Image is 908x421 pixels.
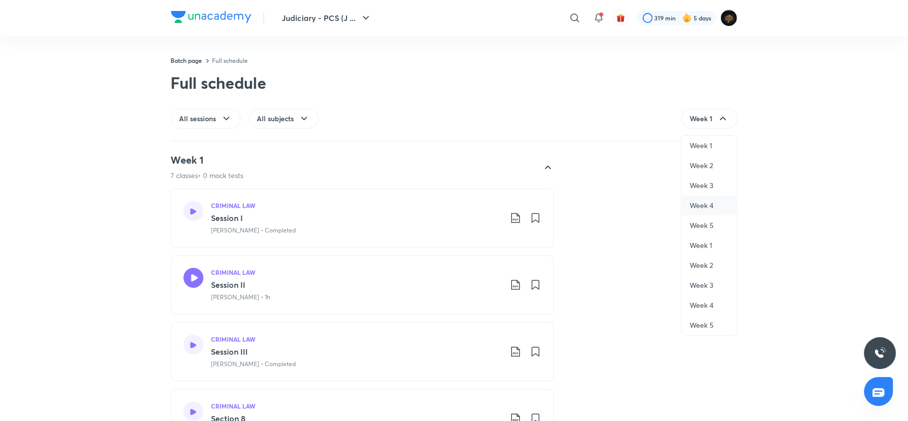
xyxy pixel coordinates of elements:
[690,220,714,230] span: Week 5
[212,56,248,64] a: Full schedule
[690,201,714,210] span: Week 4
[211,212,502,224] h3: Session I
[211,226,296,235] p: [PERSON_NAME] • Completed
[682,275,737,295] a: Week 3
[690,260,713,270] span: Week 2
[211,293,271,302] p: [PERSON_NAME] • 1h
[171,73,266,93] div: Full schedule
[682,136,737,156] a: Week 1
[211,268,256,277] h5: CRIMINAL LAW
[163,154,554,181] div: Week 17 classes• 0 mock tests
[171,11,251,23] img: Company Logo
[257,114,294,124] span: All subjects
[682,255,737,275] a: Week 2
[180,114,216,124] span: All sessions
[211,360,296,369] p: [PERSON_NAME] • Completed
[211,346,502,358] h3: Session III
[682,215,737,235] a: Week 5
[276,8,378,28] button: Judiciary - PCS (J ...
[211,201,256,210] h5: CRIMINAL LAW
[211,335,256,344] h5: CRIMINAL LAW
[682,13,692,23] img: streak
[874,347,886,359] img: ttu
[613,10,629,26] button: avatar
[682,176,737,196] a: Week 3
[616,13,625,22] img: avatar
[690,141,712,151] span: Week 1
[690,320,714,330] span: Week 5
[171,56,202,64] a: Batch page
[690,240,712,250] span: Week 1
[171,189,554,247] a: CRIMINAL LAWSession I[PERSON_NAME] • Completed
[690,280,713,290] span: Week 3
[690,114,713,124] span: Week 1
[690,300,714,310] span: Week 4
[682,156,737,176] a: Week 2
[690,181,713,191] span: Week 3
[211,279,502,291] h3: Session II
[682,315,737,335] a: Week 5
[690,161,713,171] span: Week 2
[682,235,737,255] a: Week 1
[171,171,244,181] p: 7 classes • 0 mock tests
[171,255,554,314] a: CRIMINAL LAWSession II[PERSON_NAME] • 1h
[682,196,737,215] a: Week 4
[682,295,737,315] a: Week 4
[211,402,256,411] h5: CRIMINAL LAW
[171,11,251,25] a: Company Logo
[171,322,554,381] a: CRIMINAL LAWSession III[PERSON_NAME] • Completed
[171,154,244,167] h4: Week 1
[721,9,737,26] img: abhishek kumar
